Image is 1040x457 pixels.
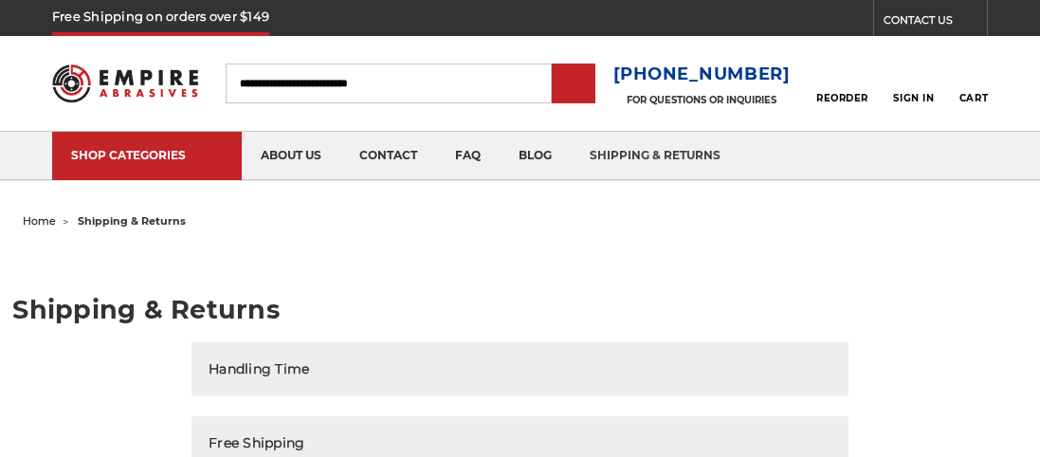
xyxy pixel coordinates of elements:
[500,132,571,180] a: blog
[816,92,868,104] span: Reorder
[23,214,56,228] a: home
[555,65,593,103] input: Submit
[959,92,988,104] span: Cart
[340,132,436,180] a: contact
[816,63,868,103] a: Reorder
[893,92,934,104] span: Sign In
[613,61,791,88] a: [PHONE_NUMBER]
[571,132,739,180] a: shipping & returns
[613,94,791,106] p: FOR QUESTIONS OR INQUIRIES
[78,214,186,228] span: shipping & returns
[12,297,1028,322] h1: Shipping & Returns
[192,342,848,396] button: Handling Time
[959,63,988,104] a: Cart
[209,359,309,379] h2: Handling Time
[209,433,304,453] h2: Free Shipping
[71,148,223,162] div: SHOP CATEGORIES
[242,132,340,180] a: about us
[52,55,198,112] img: Empire Abrasives
[884,9,987,36] a: CONTACT US
[436,132,500,180] a: faq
